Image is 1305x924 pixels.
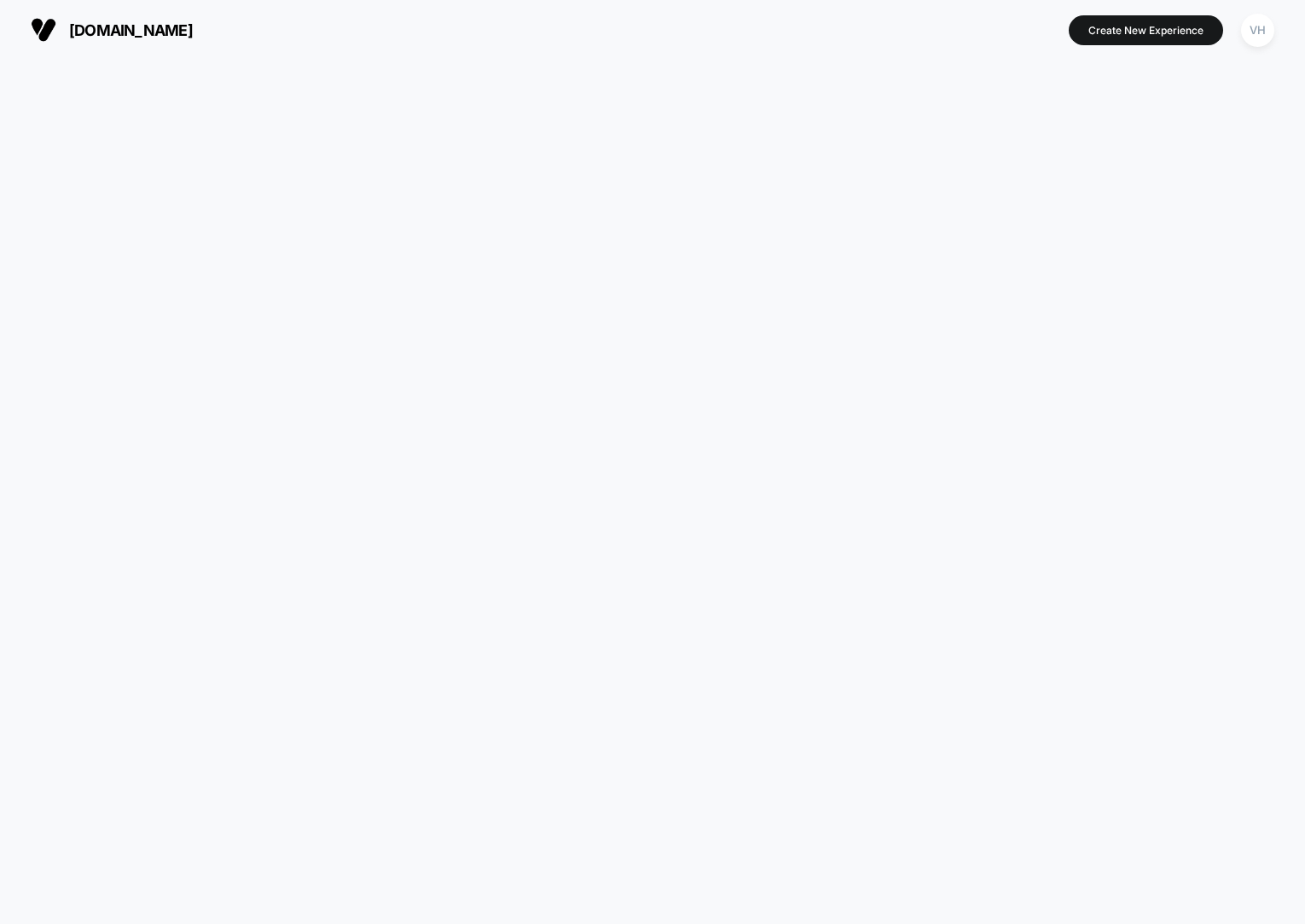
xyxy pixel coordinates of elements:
[1069,15,1223,45] button: Create New Experience
[1236,13,1279,48] button: VH
[1241,14,1274,47] div: VH
[31,17,56,43] img: Visually logo
[26,16,198,44] button: [DOMAIN_NAME]
[69,21,193,39] span: [DOMAIN_NAME]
